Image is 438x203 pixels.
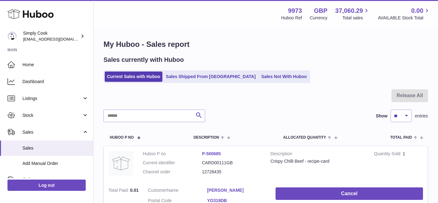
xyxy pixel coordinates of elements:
[202,151,221,156] a: P-500685
[143,151,202,157] dt: Huboo P no
[335,7,370,21] a: 37,060.29 Total sales
[335,7,363,15] span: 37,060.29
[378,15,431,21] span: AVAILABLE Stock Total
[22,79,89,85] span: Dashboard
[110,136,134,140] span: Huboo P no
[7,180,86,191] a: Log out
[283,136,326,140] span: ALLOCATED Quantity
[103,56,184,64] h2: Sales currently with Huboo
[7,32,17,41] img: internalAdmin-9973@internal.huboo.com
[23,37,92,42] span: [EMAIL_ADDRESS][DOMAIN_NAME]
[207,187,266,193] a: [PERSON_NAME]
[143,169,202,175] dt: Channel order
[22,112,82,118] span: Stock
[390,136,412,140] span: Total paid
[22,96,82,101] span: Listings
[143,160,202,166] dt: Current identifier
[108,188,130,194] strong: Total Paid
[276,187,423,200] button: Cancel
[148,187,207,195] dt: Name
[194,136,219,140] span: Description
[23,30,79,42] div: Simply Cook
[164,72,258,82] a: Sales Shipped From [GEOGRAPHIC_DATA]
[22,145,89,151] span: Sales
[288,7,302,15] strong: 9973
[415,113,428,119] span: entries
[202,160,261,166] dd: CARD00111GB
[378,7,431,21] a: 0.00 AVAILABLE Stock Total
[342,15,370,21] span: Total sales
[22,176,82,182] span: Orders
[369,146,428,183] td: 1
[310,15,328,21] div: Currency
[281,15,302,21] div: Huboo Ref
[148,188,167,193] span: Customer
[411,7,423,15] span: 0.00
[22,129,82,135] span: Sales
[271,158,365,164] div: Crispy Chilli Beef - recipe-card
[314,7,327,15] strong: GBP
[22,161,89,166] span: Add Manual Order
[130,188,138,193] span: 0.01
[259,72,309,82] a: Sales Not With Huboo
[271,151,365,158] strong: Description
[22,62,89,68] span: Home
[376,113,387,119] label: Show
[108,151,133,176] img: no-photo.jpg
[202,169,261,175] dd: 12728435
[105,72,162,82] a: Current Sales with Huboo
[103,39,428,49] h1: My Huboo - Sales report
[374,151,403,158] strong: Quantity Sold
